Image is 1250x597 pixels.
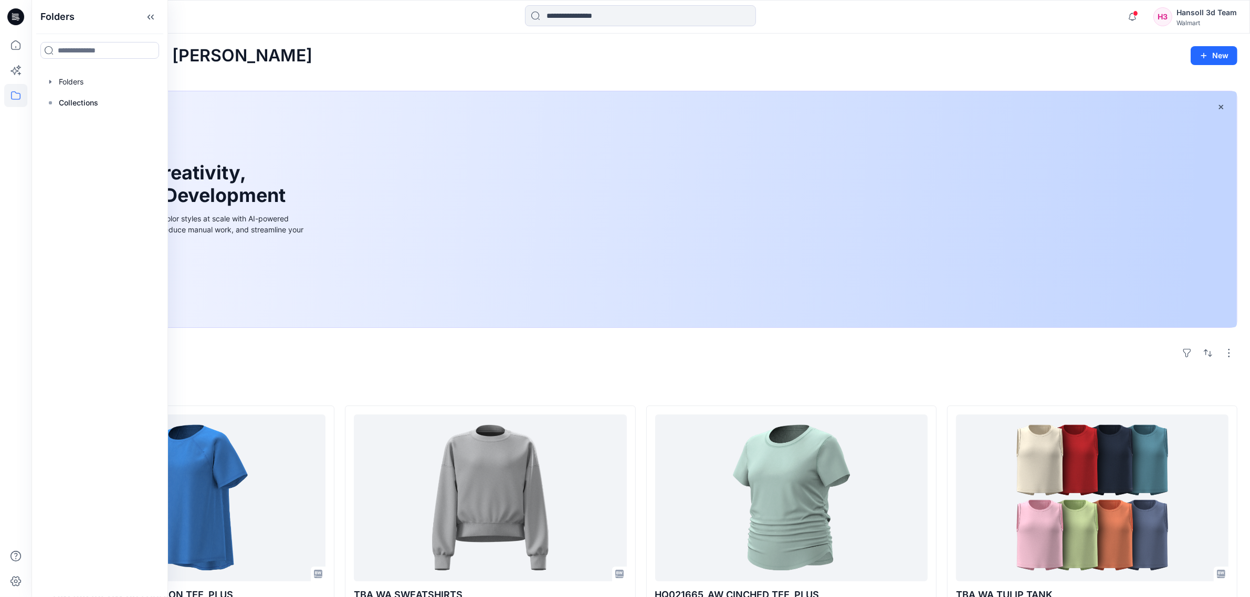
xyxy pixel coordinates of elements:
h2: Welcome back, [PERSON_NAME] [44,46,312,66]
div: H3 [1153,7,1172,26]
a: TBA WA TULIP TANK [956,414,1228,581]
a: HQ021665_AW CINCHED TEE_PLUS [655,414,928,581]
h4: Styles [44,382,1237,395]
h1: Unleash Creativity, Speed Up Development [70,162,290,207]
a: TBA WA SWEATSHIRTS [354,414,626,581]
button: New [1191,46,1237,65]
a: HQ260290_AW SS FASHION TEE_PLUS [53,414,325,581]
div: Hansoll 3d Team [1177,6,1237,19]
div: Walmart [1177,19,1237,27]
p: Collections [59,97,98,109]
a: Discover more [70,259,306,280]
div: Explore ideas faster and recolor styles at scale with AI-powered tools that boost creativity, red... [70,213,306,246]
